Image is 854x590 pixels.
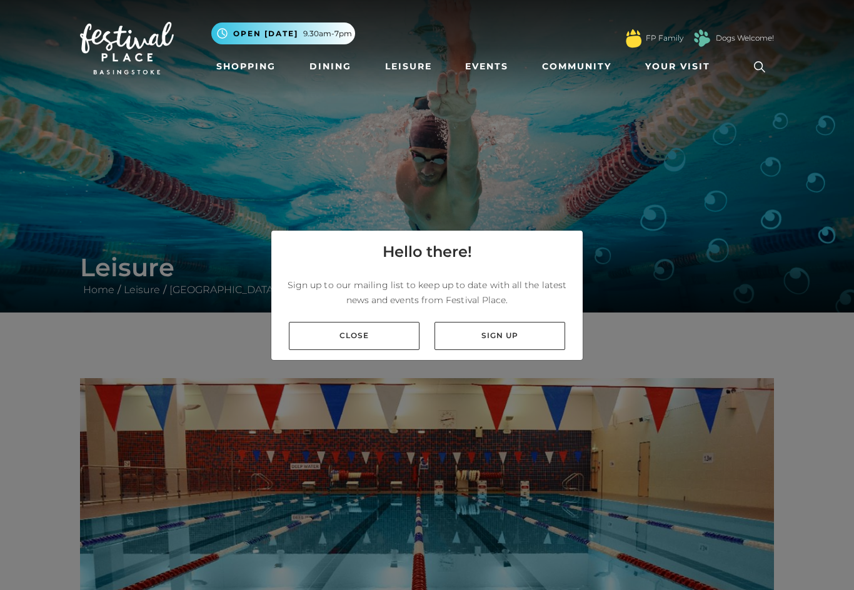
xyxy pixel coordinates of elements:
[716,32,774,44] a: Dogs Welcome!
[640,55,721,78] a: Your Visit
[380,55,437,78] a: Leisure
[435,322,565,350] a: Sign up
[646,32,683,44] a: FP Family
[80,22,174,74] img: Festival Place Logo
[460,55,513,78] a: Events
[303,28,352,39] span: 9.30am-7pm
[304,55,356,78] a: Dining
[233,28,298,39] span: Open [DATE]
[383,241,472,263] h4: Hello there!
[645,60,710,73] span: Your Visit
[537,55,616,78] a: Community
[289,322,419,350] a: Close
[211,22,355,44] button: Open [DATE] 9.30am-7pm
[211,55,281,78] a: Shopping
[281,277,573,307] p: Sign up to our mailing list to keep up to date with all the latest news and events from Festival ...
